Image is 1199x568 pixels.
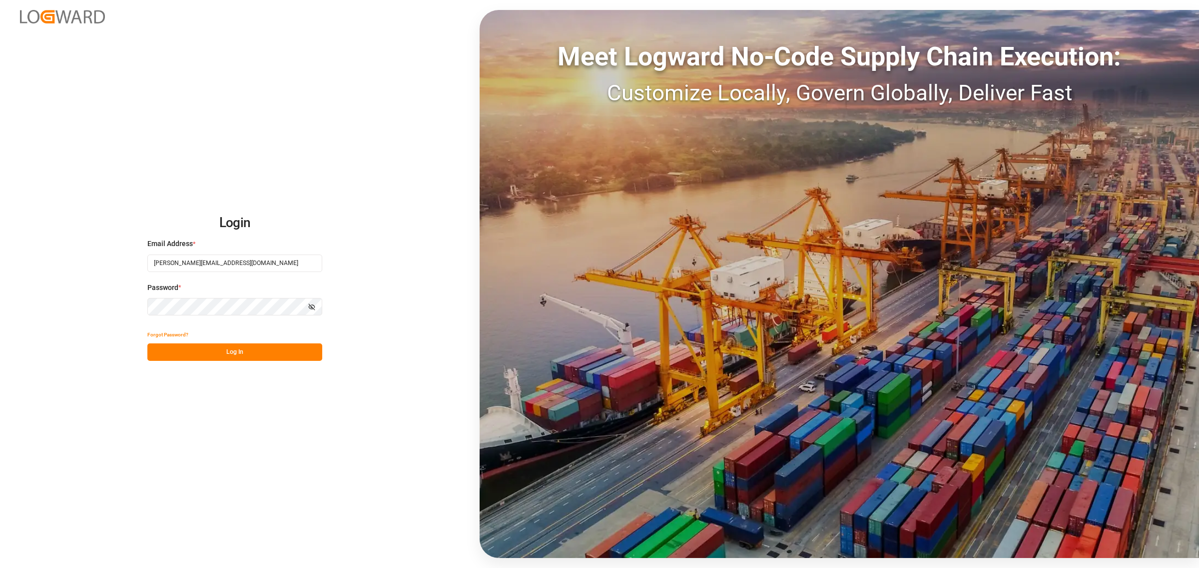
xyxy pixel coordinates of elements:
button: Forgot Password? [147,326,188,343]
span: Email Address [147,239,193,249]
img: Logward_new_orange.png [20,10,105,23]
button: Log In [147,343,322,361]
div: Customize Locally, Govern Globally, Deliver Fast [480,76,1199,109]
input: Enter your email [147,255,322,272]
span: Password [147,283,178,293]
div: Meet Logward No-Code Supply Chain Execution: [480,37,1199,76]
h2: Login [147,207,322,239]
